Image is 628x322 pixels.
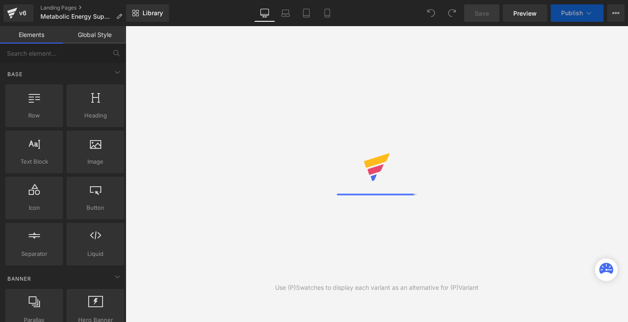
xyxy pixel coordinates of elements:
[561,10,583,17] span: Publish
[40,13,113,20] span: Metabolic Energy Support
[475,9,489,18] span: Save
[69,249,122,258] span: Liquid
[7,275,32,283] span: Banner
[40,4,129,11] a: Landing Pages
[8,203,60,212] span: Icon
[275,4,296,22] a: Laptop
[63,26,126,44] a: Global Style
[551,4,604,22] button: Publish
[296,4,317,22] a: Tablet
[8,249,60,258] span: Separator
[143,9,163,17] span: Library
[443,4,461,22] button: Redo
[254,4,275,22] a: Desktop
[3,4,33,22] a: v6
[69,111,122,120] span: Heading
[17,7,28,19] div: v6
[8,157,60,166] span: Text Block
[317,4,338,22] a: Mobile
[422,4,440,22] button: Undo
[513,9,537,18] span: Preview
[69,157,122,166] span: Image
[7,70,23,78] span: Base
[275,283,478,292] div: Use (P)Swatches to display each variant as an alternative for (P)Variant
[126,4,169,22] a: New Library
[607,4,625,22] button: More
[69,203,122,212] span: Button
[8,111,60,120] span: Row
[503,4,547,22] a: Preview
